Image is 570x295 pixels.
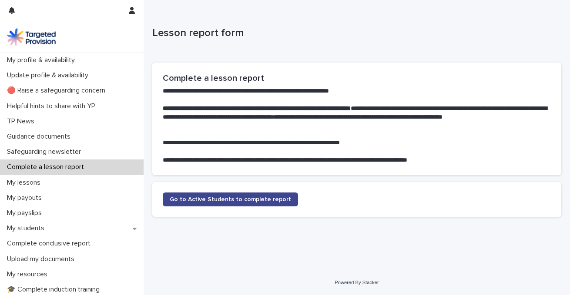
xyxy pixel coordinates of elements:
p: Upload my documents [3,255,81,263]
p: Guidance documents [3,133,77,141]
a: Go to Active Students to complete report [163,192,298,206]
p: My payouts [3,194,49,202]
p: Lesson report form [152,27,558,40]
p: Complete conclusive report [3,239,97,248]
p: Safeguarding newsletter [3,148,88,156]
p: 🔴 Raise a safeguarding concern [3,86,112,95]
p: My lessons [3,179,47,187]
p: Helpful hints to share with YP [3,102,102,110]
h2: Complete a lesson report [163,73,551,83]
p: 🎓 Complete induction training [3,285,107,294]
p: My students [3,224,51,232]
p: Complete a lesson report [3,163,91,171]
p: Update profile & availability [3,71,95,80]
img: M5nRWzHhSzIhMunXDL62 [7,28,56,46]
p: TP News [3,117,41,126]
span: Go to Active Students to complete report [170,196,291,202]
p: My payslips [3,209,49,217]
a: Powered By Stacker [335,280,379,285]
p: My profile & availability [3,56,82,64]
p: My resources [3,270,54,278]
